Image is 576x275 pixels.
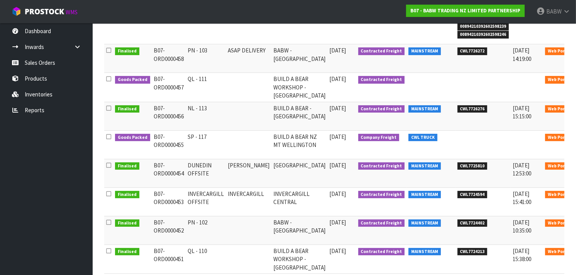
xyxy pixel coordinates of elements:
[358,105,405,113] span: Contracted Freight
[152,245,186,273] td: B07-ORD0000451
[66,8,78,16] small: WMS
[272,44,328,73] td: BABW - [GEOGRAPHIC_DATA]
[358,162,405,170] span: Contracted Freight
[272,102,328,130] td: BUILD A BEAR - [GEOGRAPHIC_DATA]
[152,187,186,216] td: B07-ORD0000453
[152,3,186,44] td: B07-ORD0000459
[545,134,574,142] span: Web Portal
[186,3,226,44] td: TC - 101
[408,248,441,256] span: MAINSTREAM
[152,73,186,102] td: B07-ORD0000457
[513,247,531,263] span: [DATE] 15:38:00
[152,130,186,159] td: B07-ORD0000455
[457,105,488,113] span: CWL7726276
[546,8,562,15] span: BABW
[330,133,346,140] span: [DATE]
[272,187,328,216] td: INVERCARGILL CENTRAL
[330,247,346,255] span: [DATE]
[457,31,509,39] span: 00894210392602598246
[545,162,574,170] span: Web Portal
[457,191,488,199] span: CWL7724594
[408,134,437,142] span: CWL TRUCK
[186,245,226,273] td: QL - 110
[457,47,488,55] span: CWL7726272
[115,105,139,113] span: Finalised
[545,248,574,256] span: Web Portal
[226,44,272,73] td: ASAP DELIVERY
[330,190,346,197] span: [DATE]
[408,219,441,227] span: MAINSTREAM
[358,219,405,227] span: Contracted Freight
[358,248,405,256] span: Contracted Freight
[115,134,150,142] span: Goods Packed
[152,102,186,130] td: B07-ORD0000456
[272,216,328,245] td: BABW - [GEOGRAPHIC_DATA]
[457,219,488,227] span: CWL7724402
[330,219,346,226] span: [DATE]
[513,105,531,120] span: [DATE] 15:15:00
[408,191,441,199] span: MAINSTREAM
[115,162,139,170] span: Finalised
[226,187,272,216] td: INVERCARGILL
[115,76,150,84] span: Goods Packed
[545,47,574,55] span: Web Portal
[457,162,488,170] span: CWL7725810
[545,191,574,199] span: Web Portal
[545,105,574,113] span: Web Portal
[272,73,328,102] td: BUILD A BEAR WORKSHOP - [GEOGRAPHIC_DATA]
[545,76,574,84] span: Web Portal
[457,248,488,256] span: CWL7724213
[513,47,531,62] span: [DATE] 14:19:00
[152,216,186,245] td: B07-ORD0000452
[115,191,139,199] span: Finalised
[408,47,441,55] span: MAINSTREAM
[272,159,328,187] td: [GEOGRAPHIC_DATA]
[12,7,21,16] img: cube-alt.png
[152,44,186,73] td: B07-ORD0000458
[408,105,441,113] span: MAINSTREAM
[186,102,226,130] td: NL - 113
[330,75,346,83] span: [DATE]
[330,162,346,169] span: [DATE]
[358,191,405,199] span: Contracted Freight
[226,159,272,187] td: [PERSON_NAME]
[115,219,139,227] span: Finalised
[513,190,531,206] span: [DATE] 15:41:00
[545,219,574,227] span: Web Portal
[186,44,226,73] td: PN - 103
[186,130,226,159] td: SP - 117
[152,159,186,187] td: B07-ORD0000454
[115,248,139,256] span: Finalised
[358,76,405,84] span: Contracted Freight
[513,219,531,234] span: [DATE] 10:35:00
[513,162,531,177] span: [DATE] 12:53:00
[358,47,405,55] span: Contracted Freight
[272,130,328,159] td: BUILD A BEAR NZ MT WELLINGTON
[272,3,328,44] td: BABW - TAURANGA CROSSING
[457,23,509,30] span: 00894210392602598239
[330,105,346,112] span: [DATE]
[272,245,328,273] td: BUILD A BEAR WORKSHOP - [GEOGRAPHIC_DATA]
[25,7,64,17] span: ProStock
[186,187,226,216] td: INVERCARGILL OFFSITE
[330,47,346,54] span: [DATE]
[115,47,139,55] span: Finalised
[186,73,226,102] td: QL - 111
[186,159,226,187] td: DUNEDIN OFFSITE
[358,134,400,142] span: Company Freight
[410,7,520,14] strong: B07 - BABW TRADING NZ LIMITED PARTNERSHIP
[408,162,441,170] span: MAINSTREAM
[186,216,226,245] td: PN - 102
